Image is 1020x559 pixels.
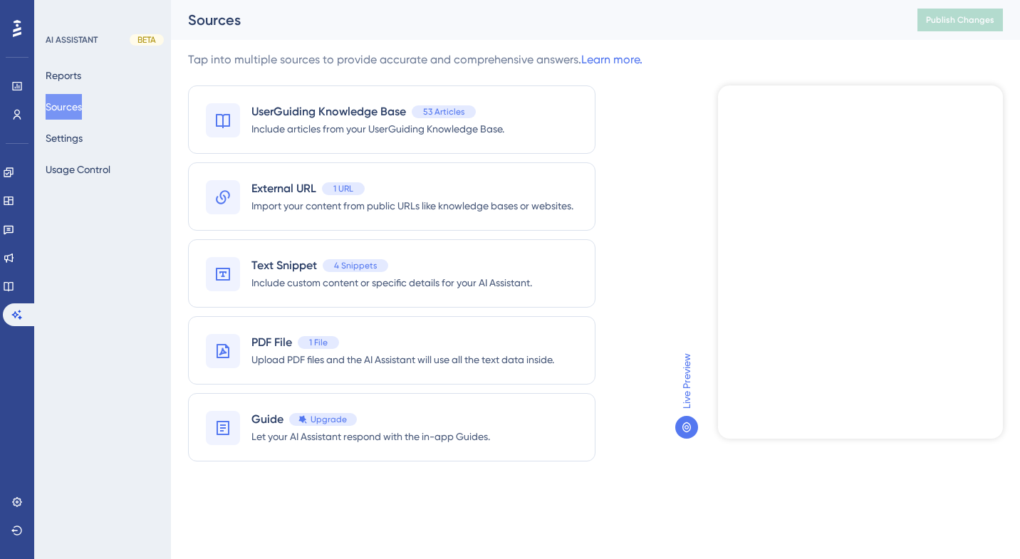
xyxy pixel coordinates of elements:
[188,51,642,68] div: Tap into multiple sources to provide accurate and comprehensive answers.
[251,334,292,351] span: PDF File
[917,9,1003,31] button: Publish Changes
[251,197,573,214] span: Import your content from public URLs like knowledge bases or websites.
[678,353,695,409] span: Live Preview
[46,157,110,182] button: Usage Control
[46,63,81,88] button: Reports
[251,257,317,274] span: Text Snippet
[581,53,642,66] a: Learn more.
[251,103,406,120] span: UserGuiding Knowledge Base
[46,125,83,151] button: Settings
[251,180,316,197] span: External URL
[251,428,490,445] span: Let your AI Assistant respond with the in-app Guides.
[333,183,353,194] span: 1 URL
[251,274,532,291] span: Include custom content or specific details for your AI Assistant.
[423,106,464,117] span: 53 Articles
[251,351,554,368] span: Upload PDF files and the AI Assistant will use all the text data inside.
[130,34,164,46] div: BETA
[46,34,98,46] div: AI ASSISTANT
[309,337,328,348] span: 1 File
[311,414,347,425] span: Upgrade
[926,14,994,26] span: Publish Changes
[251,411,283,428] span: Guide
[718,85,1003,439] iframe: UserGuiding AI Assistant
[334,260,377,271] span: 4 Snippets
[188,10,882,30] div: Sources
[251,120,504,137] span: Include articles from your UserGuiding Knowledge Base.
[46,94,82,120] button: Sources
